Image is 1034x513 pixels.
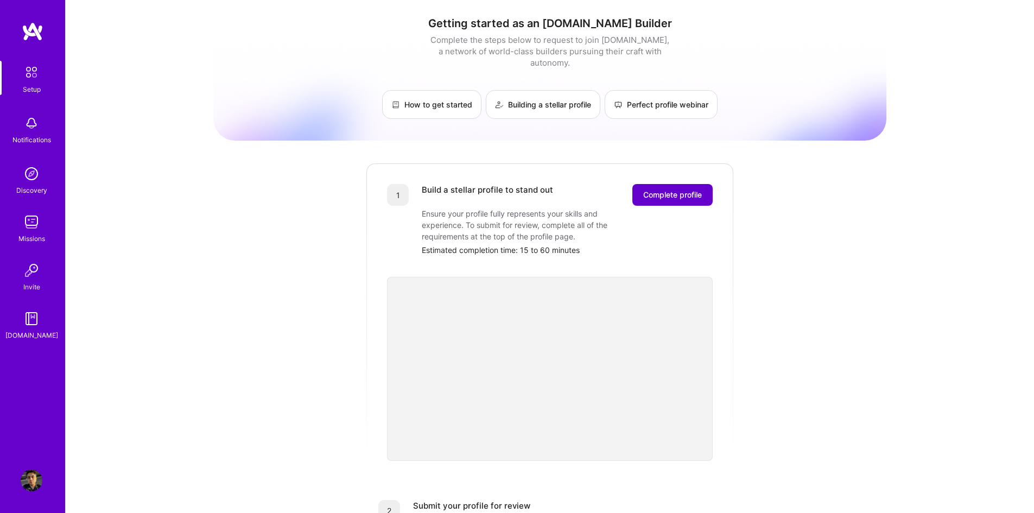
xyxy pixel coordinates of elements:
[21,259,42,281] img: Invite
[614,100,623,109] img: Perfect profile webinar
[21,308,42,330] img: guide book
[18,233,45,244] div: Missions
[23,281,40,293] div: Invite
[18,470,45,491] a: User Avatar
[21,470,42,491] img: User Avatar
[12,134,51,145] div: Notifications
[387,277,713,461] iframe: To enrich screen reader interactions, please activate Accessibility in Grammarly extension settings
[21,163,42,185] img: discovery
[422,184,553,206] div: Build a stellar profile to stand out
[20,61,43,84] img: setup
[632,184,713,206] button: Complete profile
[382,90,481,119] a: How to get started
[387,184,409,206] div: 1
[22,22,43,41] img: logo
[422,208,639,242] div: Ensure your profile fully represents your skills and experience. To submit for review, complete a...
[643,189,702,200] span: Complete profile
[21,112,42,134] img: bell
[391,100,400,109] img: How to get started
[23,84,41,95] div: Setup
[486,90,600,119] a: Building a stellar profile
[21,211,42,233] img: teamwork
[5,330,58,341] div: [DOMAIN_NAME]
[413,500,530,511] div: Submit your profile for review
[605,90,718,119] a: Perfect profile webinar
[213,17,886,30] h1: Getting started as an [DOMAIN_NAME] Builder
[16,185,47,196] div: Discovery
[428,34,672,68] div: Complete the steps below to request to join [DOMAIN_NAME], a network of world-class builders purs...
[422,244,713,256] div: Estimated completion time: 15 to 60 minutes
[495,100,504,109] img: Building a stellar profile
